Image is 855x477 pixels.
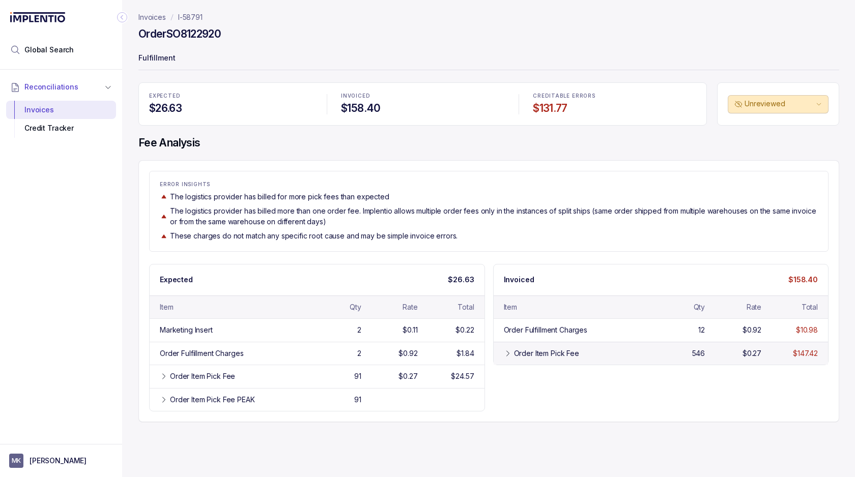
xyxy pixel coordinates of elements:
p: CREDITABLE ERRORS [533,93,696,99]
div: Order Item Pick Fee [170,371,235,381]
div: Reconciliations [6,99,116,140]
div: Rate [747,302,761,312]
div: $0.92 [398,348,417,359]
div: $0.22 [455,325,474,335]
h4: Fee Analysis [138,136,839,150]
div: Qty [694,302,705,312]
p: EXPECTED [149,93,312,99]
p: Fulfillment [138,49,839,69]
div: 546 [692,348,705,359]
img: trend image [160,213,168,220]
button: Reconciliations [6,76,116,98]
p: Expected [160,275,193,285]
nav: breadcrumb [138,12,203,22]
button: User initials[PERSON_NAME] [9,454,113,468]
span: Reconciliations [24,82,78,92]
div: Total [802,302,818,312]
img: trend image [160,193,168,200]
div: Item [160,302,173,312]
div: Total [458,302,474,312]
div: Invoices [14,101,108,119]
p: $158.40 [788,275,818,285]
div: $1.84 [457,348,474,359]
p: The logistics provider has billed more than one order fee. Implentio allows multiple order fees o... [170,206,818,227]
div: Order Item Pick Fee [514,348,579,359]
div: Item [504,302,517,312]
p: Invoiced [504,275,534,285]
h4: $26.63 [149,101,312,115]
div: 12 [698,325,705,335]
div: $24.57 [451,371,474,381]
p: Unreviewed [745,99,814,109]
img: trend image [160,232,168,240]
div: 2 [357,325,361,335]
div: 91 [354,371,361,381]
a: Invoices [138,12,166,22]
div: Credit Tracker [14,119,108,137]
p: INVOICED [341,93,504,99]
div: Rate [403,302,417,312]
div: $147.42 [793,348,818,359]
div: $0.27 [743,348,761,359]
div: Marketing Insert [160,325,213,335]
p: These charges do not match any specific root cause and may be simple invoice errors. [170,231,458,241]
p: ERROR INSIGHTS [160,182,818,188]
h4: Order SO8122920 [138,27,221,41]
h4: $131.77 [533,101,696,115]
span: User initials [9,454,23,468]
h4: $158.40 [341,101,504,115]
div: $10.98 [796,325,818,335]
a: I-58791 [178,12,203,22]
div: Order Item Pick Fee PEAK [170,395,255,405]
div: Collapse Icon [116,11,128,23]
div: $0.27 [398,371,417,381]
div: 91 [354,395,361,405]
div: $0.92 [743,325,761,335]
p: [PERSON_NAME] [30,456,87,466]
div: Order Fulfillment Charges [160,348,244,359]
span: Global Search [24,45,74,55]
p: $26.63 [448,275,474,285]
div: Qty [350,302,361,312]
div: $0.11 [403,325,417,335]
p: The logistics provider has billed for more pick fees than expected [170,192,389,202]
div: Order Fulfillment Charges [504,325,588,335]
button: Unreviewed [728,95,829,113]
div: 2 [357,348,361,359]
